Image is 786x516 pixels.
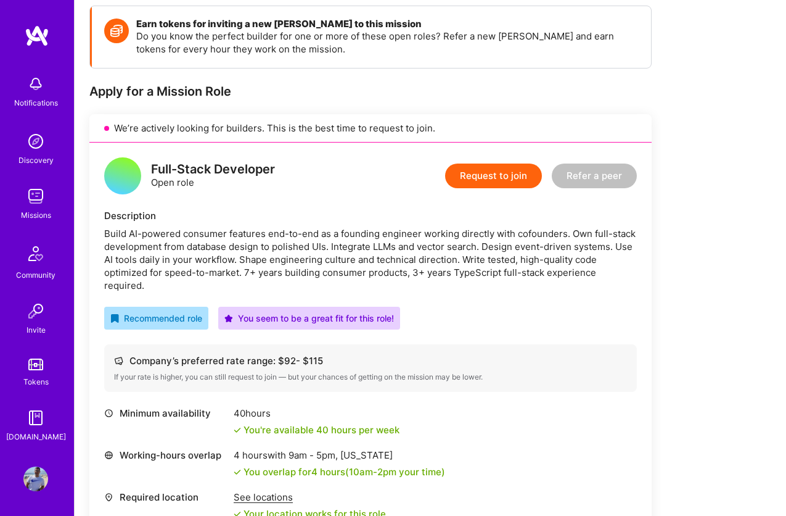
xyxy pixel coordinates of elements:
[18,154,54,167] div: Discovery
[14,96,58,109] div: Notifications
[104,493,113,502] i: icon Location
[104,451,113,460] i: icon World
[151,163,275,189] div: Open role
[23,299,48,323] img: Invite
[23,467,48,491] img: User Avatar
[27,323,46,336] div: Invite
[445,164,542,188] button: Request to join
[23,129,48,154] img: discovery
[114,372,627,382] div: If your rate is higher, you can still request to join — but your chances of getting on the missio...
[28,359,43,370] img: tokens
[104,209,637,222] div: Description
[89,83,652,99] div: Apply for a Mission Role
[21,209,51,222] div: Missions
[16,268,55,281] div: Community
[244,465,445,478] div: You overlap for 4 hours ( your time)
[6,430,66,443] div: [DOMAIN_NAME]
[104,491,227,504] div: Required location
[104,227,637,292] div: Build AI-powered consumer features end-to-end as a founding engineer working directly with cofoun...
[23,375,49,388] div: Tokens
[104,449,227,462] div: Working-hours overlap
[136,19,639,30] h4: Earn tokens for inviting a new [PERSON_NAME] to this mission
[20,467,51,491] a: User Avatar
[104,407,227,420] div: Minimum availability
[23,184,48,209] img: teamwork
[89,114,652,143] div: We’re actively looking for builders. This is the best time to request to join.
[151,163,275,176] div: Full-Stack Developer
[224,314,233,323] i: icon PurpleStar
[224,312,394,325] div: You seem to be a great fit for this role!
[552,164,637,188] button: Refer a peer
[234,423,399,436] div: You're available 40 hours per week
[104,19,129,43] img: Token icon
[286,449,340,461] span: 9am - 5pm ,
[23,406,48,430] img: guide book
[136,30,639,56] p: Do you know the perfect builder for one or more of these open roles? Refer a new [PERSON_NAME] an...
[21,239,51,268] img: Community
[234,468,241,476] i: icon Check
[110,312,202,325] div: Recommended role
[234,449,445,462] div: 4 hours with [US_STATE]
[234,427,241,434] i: icon Check
[25,25,49,47] img: logo
[349,466,396,478] span: 10am - 2pm
[234,491,386,504] div: See locations
[110,314,119,323] i: icon RecommendedBadge
[114,354,627,367] div: Company’s preferred rate range: $ 92 - $ 115
[114,356,123,365] i: icon Cash
[104,409,113,418] i: icon Clock
[23,72,48,96] img: bell
[234,407,399,420] div: 40 hours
